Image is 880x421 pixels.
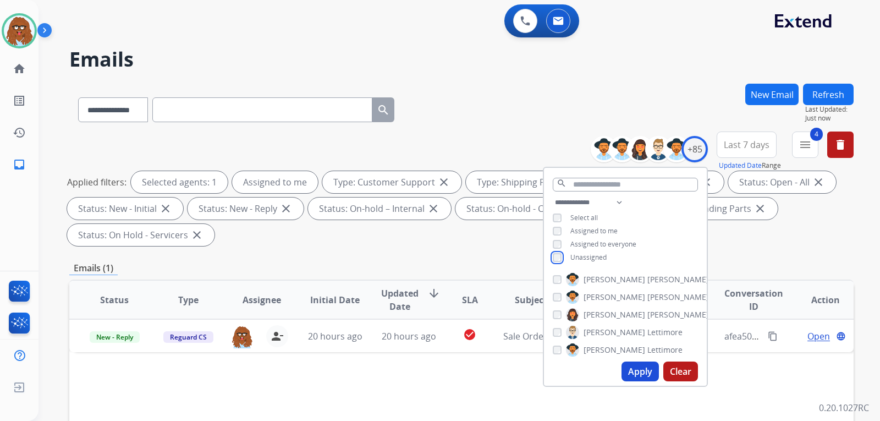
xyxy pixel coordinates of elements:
[807,330,830,343] span: Open
[768,331,778,341] mat-icon: content_copy
[647,309,709,320] span: [PERSON_NAME]
[90,331,140,343] span: New - Reply
[570,253,607,262] span: Unassigned
[570,239,636,249] span: Assigned to everyone
[724,287,783,313] span: Conversation ID
[67,176,127,189] p: Applied filters:
[190,228,204,242] mat-icon: close
[724,143,769,147] span: Last 7 days
[621,362,659,381] button: Apply
[232,171,318,193] div: Assigned to me
[647,327,683,338] span: Lettimore
[69,48,854,70] h2: Emails
[271,330,284,343] mat-icon: person_remove
[503,330,807,342] span: Sale Order Number 710H465202 [ thread::Vh22NPOkBnCB3Q-buvZXOzk:: ]
[455,198,606,220] div: Status: On-hold - Customer
[308,330,362,342] span: 20 hours ago
[819,401,869,414] p: 0.20.1027RC
[805,105,854,114] span: Last Updated:
[308,198,451,220] div: Status: On-hold – Internal
[231,325,253,348] img: agent-avatar
[647,292,709,303] span: [PERSON_NAME]
[100,293,129,307] span: Status
[792,132,818,158] button: 4
[681,136,708,162] div: +85
[188,198,304,220] div: Status: New - Reply
[463,328,476,341] mat-icon: check_circle
[279,202,293,215] mat-icon: close
[466,171,610,193] div: Type: Shipping Protection
[67,198,183,220] div: Status: New - Initial
[159,202,172,215] mat-icon: close
[803,84,854,105] button: Refresh
[745,84,799,105] button: New Email
[570,226,618,236] span: Assigned to me
[13,62,26,75] mat-icon: home
[13,126,26,139] mat-icon: history
[584,274,645,285] span: [PERSON_NAME]
[780,281,854,319] th: Action
[663,362,698,381] button: Clear
[799,138,812,151] mat-icon: menu
[515,293,547,307] span: Subject
[462,293,478,307] span: SLA
[427,202,440,215] mat-icon: close
[163,331,213,343] span: Reguard CS
[584,327,645,338] span: [PERSON_NAME]
[834,138,847,151] mat-icon: delete
[13,158,26,171] mat-icon: inbox
[836,331,846,341] mat-icon: language
[178,293,199,307] span: Type
[717,132,777,158] button: Last 7 days
[322,171,461,193] div: Type: Customer Support
[557,178,566,188] mat-icon: search
[427,287,441,300] mat-icon: arrow_downward
[812,176,825,189] mat-icon: close
[243,293,281,307] span: Assignee
[754,202,767,215] mat-icon: close
[719,161,781,170] span: Range
[377,103,390,117] mat-icon: search
[647,274,709,285] span: [PERSON_NAME]
[437,176,450,189] mat-icon: close
[310,293,360,307] span: Initial Date
[584,292,645,303] span: [PERSON_NAME]
[728,171,836,193] div: Status: Open - All
[4,15,35,46] img: avatar
[647,345,683,356] span: Lettimore
[810,128,823,141] span: 4
[13,94,26,107] mat-icon: list_alt
[584,309,645,320] span: [PERSON_NAME]
[69,261,118,275] p: Emails (1)
[805,114,854,123] span: Just now
[381,287,419,313] span: Updated Date
[570,213,598,222] span: Select all
[382,330,436,342] span: 20 hours ago
[67,224,215,246] div: Status: On Hold - Servicers
[131,171,228,193] div: Selected agents: 1
[584,345,645,356] span: [PERSON_NAME]
[719,161,762,170] button: Updated Date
